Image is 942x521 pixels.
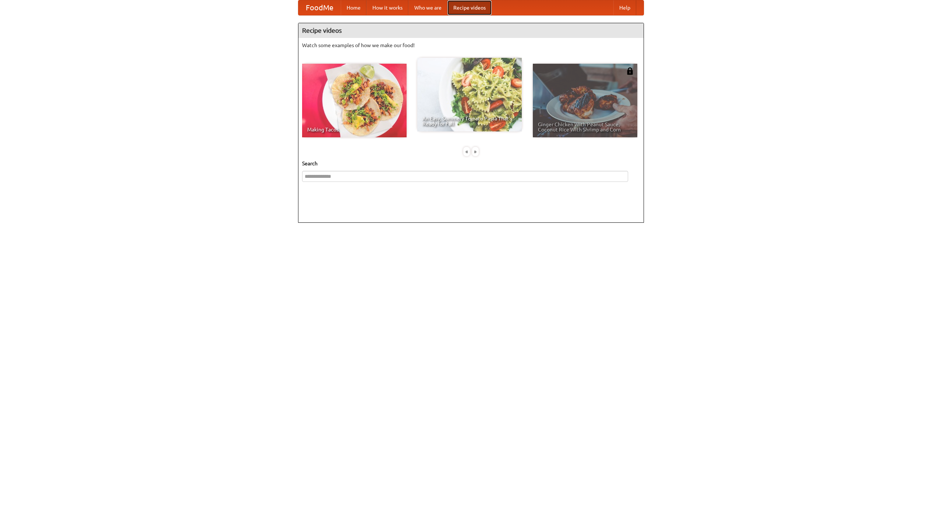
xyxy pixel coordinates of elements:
div: » [472,147,479,156]
p: Watch some examples of how we make our food! [302,42,640,49]
a: Recipe videos [447,0,492,15]
h5: Search [302,160,640,167]
img: 483408.png [626,67,634,75]
a: How it works [366,0,408,15]
a: Home [341,0,366,15]
span: Making Tacos [307,127,401,132]
a: Making Tacos [302,64,407,137]
span: An Easy, Summery Tomato Pasta That's Ready for Fall [422,116,517,126]
a: An Easy, Summery Tomato Pasta That's Ready for Fall [417,58,522,131]
a: FoodMe [298,0,341,15]
a: Who we are [408,0,447,15]
div: « [463,147,470,156]
a: Help [613,0,636,15]
h4: Recipe videos [298,23,644,38]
